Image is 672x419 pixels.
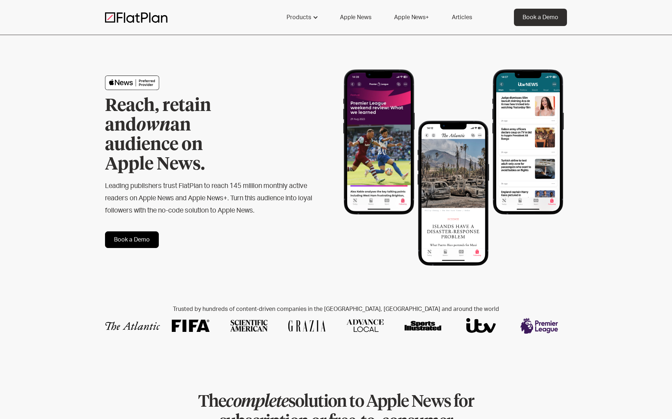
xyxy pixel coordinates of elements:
[226,394,288,410] em: complete
[105,231,159,248] a: Book a Demo
[385,9,437,26] a: Apple News+
[105,96,253,174] h1: Reach, retain and an audience on Apple News.
[331,9,380,26] a: Apple News
[105,306,567,313] h2: Trusted by hundreds of content-driven companies in the [GEOGRAPHIC_DATA], [GEOGRAPHIC_DATA] and a...
[514,9,567,26] a: Book a Demo
[287,13,311,22] div: Products
[105,180,313,217] h2: Leading publishers trust FlatPlan to reach 145 million monthly active readers on Apple News and A...
[278,9,326,26] div: Products
[443,9,481,26] a: Articles
[136,117,170,134] em: own
[523,13,558,22] div: Book a Demo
